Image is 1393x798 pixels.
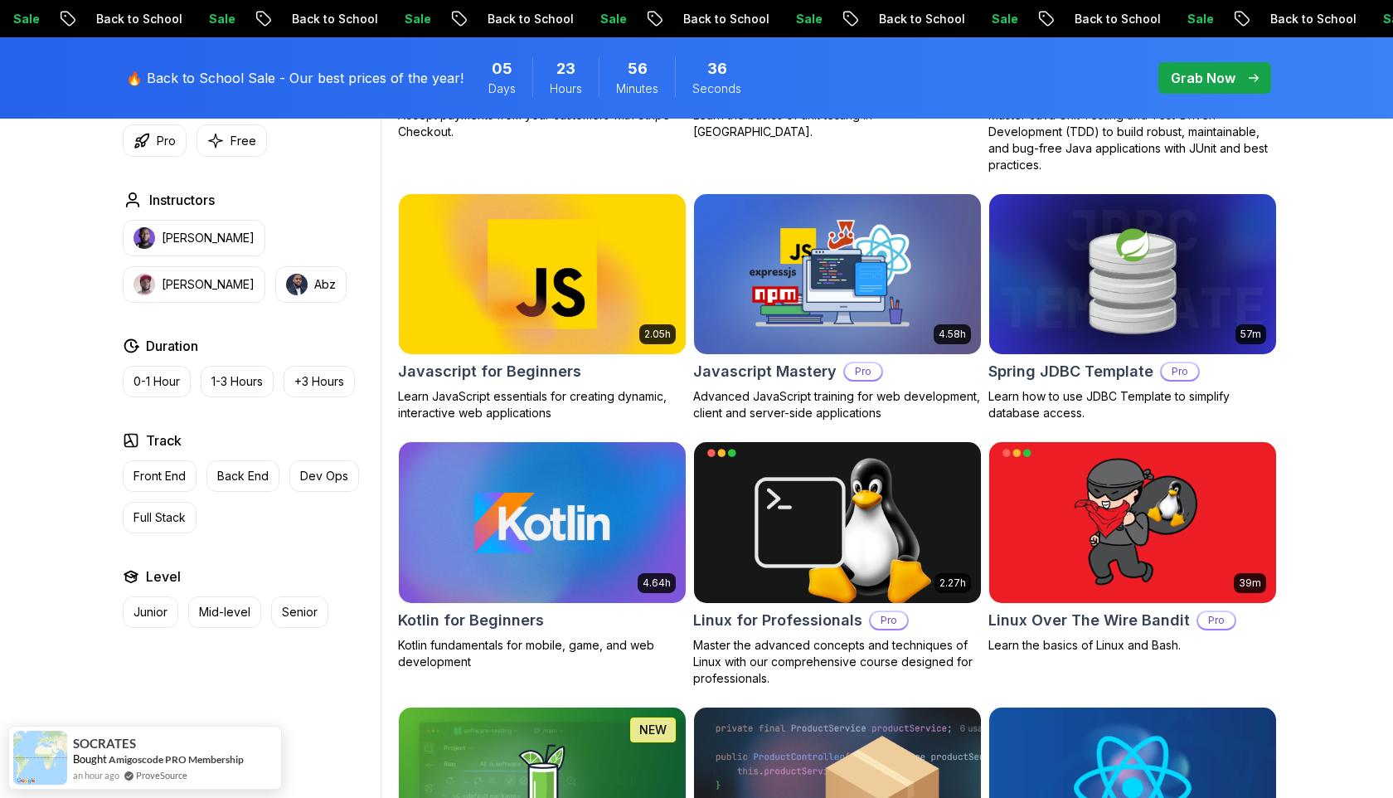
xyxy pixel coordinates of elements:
p: Front End [133,468,186,484]
h2: Javascript for Beginners [398,360,581,383]
p: Sale [1173,11,1226,27]
h2: Instructors [149,190,215,210]
p: Back to School [1061,11,1173,27]
p: Pro [1198,612,1235,629]
a: Linux Over The Wire Bandit card39mLinux Over The Wire BanditProLearn the basics of Linux and Bash. [988,441,1277,654]
button: Front End [123,460,197,492]
button: +3 Hours [284,366,355,397]
h2: Level [146,567,181,586]
img: instructor img [133,227,155,249]
button: Free [197,124,267,157]
button: Dev Ops [289,460,359,492]
img: Javascript for Beginners card [399,194,686,355]
p: Master Java Unit Testing and Test-Driven Development (TDD) to build robust, maintainable, and bug... [988,107,1277,173]
button: 0-1 Hour [123,366,191,397]
a: Amigoscode PRO Membership [109,753,244,766]
p: Sale [391,11,444,27]
button: Junior [123,596,178,628]
button: Mid-level [188,596,261,628]
button: Senior [271,596,328,628]
p: Sale [586,11,639,27]
p: Dev Ops [300,468,348,484]
span: Days [488,80,516,97]
p: [PERSON_NAME] [162,276,255,293]
h2: Linux for Professionals [693,609,862,632]
a: Kotlin for Beginners card4.64hKotlin for BeginnersKotlin fundamentals for mobile, game, and web d... [398,441,687,670]
span: Bought [73,752,107,766]
p: 4.58h [939,328,966,341]
p: Mid-level [199,604,250,620]
span: Hours [550,80,582,97]
p: Advanced JavaScript training for web development, client and server-side applications [693,388,982,421]
p: Back to School [669,11,782,27]
p: Back to School [865,11,978,27]
p: +3 Hours [294,373,344,390]
p: Sale [978,11,1031,27]
span: SOCRATES [73,737,136,751]
p: Kotlin fundamentals for mobile, game, and web development [398,637,687,670]
p: 0-1 Hour [133,373,180,390]
p: 57m [1240,328,1261,341]
p: Learn how to use JDBC Template to simplify database access. [988,388,1277,421]
p: Back to School [473,11,586,27]
p: Learn the basics of unit testing in [GEOGRAPHIC_DATA]. [693,107,982,140]
span: 36 Seconds [707,57,727,80]
p: NEW [639,722,667,738]
p: Free [231,133,256,149]
span: 5 Days [492,57,512,80]
p: Pro [1162,363,1198,380]
span: Seconds [692,80,741,97]
p: Pro [845,363,881,380]
p: Master the advanced concepts and techniques of Linux with our comprehensive course designed for p... [693,637,982,687]
a: ProveSource [136,768,187,782]
img: provesource social proof notification image [13,731,67,785]
p: Abz [314,276,336,293]
p: 4.64h [643,577,671,590]
p: Senior [282,604,318,620]
button: Pro [123,124,187,157]
p: Full Stack [133,509,186,526]
h2: Track [146,431,182,450]
p: Back to School [1256,11,1369,27]
p: 1-3 Hours [211,373,263,390]
span: an hour ago [73,768,119,782]
p: Learn the basics of Linux and Bash. [988,637,1277,654]
h2: Kotlin for Beginners [398,609,544,632]
p: Back End [217,468,269,484]
a: Javascript for Beginners card2.05hJavascript for BeginnersLearn JavaScript essentials for creatin... [398,193,687,422]
img: Linux Over The Wire Bandit card [989,442,1276,603]
button: instructor imgAbz [275,266,347,303]
span: Minutes [616,80,658,97]
h2: Duration [146,336,198,356]
p: Sale [782,11,835,27]
button: 1-3 Hours [201,366,274,397]
a: Javascript Mastery card4.58hJavascript MasteryProAdvanced JavaScript training for web development... [693,193,982,422]
button: instructor img[PERSON_NAME] [123,220,265,256]
button: instructor img[PERSON_NAME] [123,266,265,303]
h2: Linux Over The Wire Bandit [988,609,1190,632]
img: instructor img [133,274,155,295]
p: 🔥 Back to School Sale - Our best prices of the year! [126,68,464,88]
p: Learn JavaScript essentials for creating dynamic, interactive web applications [398,388,687,421]
span: 23 Hours [556,57,575,80]
p: 39m [1239,577,1261,590]
p: Grab Now [1171,68,1235,88]
button: Full Stack [123,502,197,533]
img: Kotlin for Beginners card [399,442,686,603]
img: instructor img [286,274,308,295]
h2: Javascript Mastery [693,360,837,383]
a: Linux for Professionals card2.27hLinux for ProfessionalsProMaster the advanced concepts and techn... [693,441,982,687]
p: Sale [195,11,248,27]
img: Spring JDBC Template card [989,194,1276,355]
button: Back End [206,460,279,492]
p: Back to School [278,11,391,27]
p: Pro [157,133,176,149]
p: Pro [871,612,907,629]
p: 2.27h [939,577,966,590]
p: Accept payments from your customers with Stripe Checkout. [398,107,687,140]
a: Spring JDBC Template card57mSpring JDBC TemplateProLearn how to use JDBC Template to simplify dat... [988,193,1277,422]
p: [PERSON_NAME] [162,230,255,246]
img: Javascript Mastery card [687,190,988,358]
img: Linux for Professionals card [694,442,981,603]
span: 56 Minutes [628,57,648,80]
